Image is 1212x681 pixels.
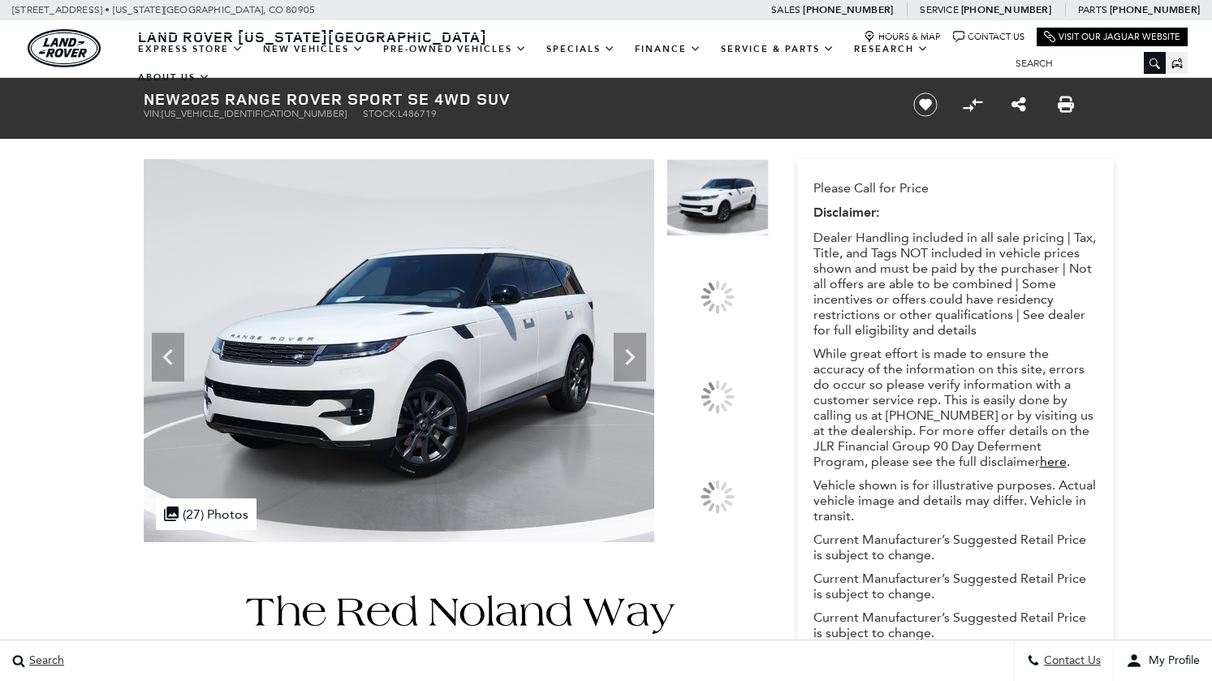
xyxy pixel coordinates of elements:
[363,108,398,119] span: Stock:
[373,35,537,63] a: Pre-Owned Vehicles
[128,27,497,46] a: Land Rover [US_STATE][GEOGRAPHIC_DATA]
[156,498,257,530] div: (27) Photos
[813,230,1098,338] p: Dealer Handling included in all sale pricing | Tax, Title, and Tags NOT included in vehicle price...
[1040,654,1101,668] span: Contact Us
[253,35,373,63] a: New Vehicles
[1011,95,1026,114] a: Share this New 2025 Range Rover Sport SE 4WD SUV
[162,108,347,119] span: [US_VEHICLE_IDENTIFICATION_NUMBER]
[144,90,886,108] h1: 2025 Range Rover Sport SE 4WD SUV
[813,346,1098,469] p: While great effort is made to ensure the accuracy of the information on this site, errors do occu...
[908,92,943,118] button: Save vehicle
[144,88,181,110] strong: New
[844,35,938,63] a: Research
[771,4,800,15] span: Sales
[398,108,437,119] span: L486719
[1078,4,1107,15] span: Parts
[138,27,487,46] span: Land Rover [US_STATE][GEOGRAPHIC_DATA]
[128,35,1003,92] nav: Main Navigation
[25,654,64,668] span: Search
[1003,54,1166,73] input: Search
[128,63,220,92] a: About Us
[803,3,893,16] a: [PHONE_NUMBER]
[813,571,1098,601] p: Current Manufacturer’s Suggested Retail Price is subject to change.
[1110,3,1200,16] a: [PHONE_NUMBER]
[920,4,958,15] span: Service
[28,29,101,67] img: Land Rover
[625,35,711,63] a: Finance
[813,532,1098,562] p: Current Manufacturer’s Suggested Retail Price is subject to change.
[1044,31,1180,43] a: Visit Our Jaguar Website
[1142,654,1200,668] span: My Profile
[1114,640,1212,681] button: user-profile-menu
[1040,454,1067,469] a: here
[961,3,1051,16] a: [PHONE_NUMBER]
[128,35,253,63] a: EXPRESS STORE
[144,108,162,119] span: VIN:
[960,93,985,117] button: Compare vehicle
[864,31,941,43] a: Hours & Map
[813,477,1098,524] p: Vehicle shown is for illustrative purposes. Actual vehicle image and details may differ. Vehicle ...
[813,180,1098,196] p: Please Call for Price
[813,204,880,222] strong: Disclaimer:
[1058,95,1074,114] a: Print this New 2025 Range Rover Sport SE 4WD SUV
[711,35,844,63] a: Service & Parts
[813,610,1098,640] p: Current Manufacturer’s Suggested Retail Price is subject to change.
[953,31,1024,43] a: Contact Us
[537,35,625,63] a: Specials
[28,29,101,67] a: land-rover
[12,4,315,15] a: [STREET_ADDRESS] • [US_STATE][GEOGRAPHIC_DATA], CO 80905
[144,159,654,542] img: New 2025 Fuji White Land Rover SE image 1
[666,159,769,236] img: New 2025 Fuji White Land Rover SE image 1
